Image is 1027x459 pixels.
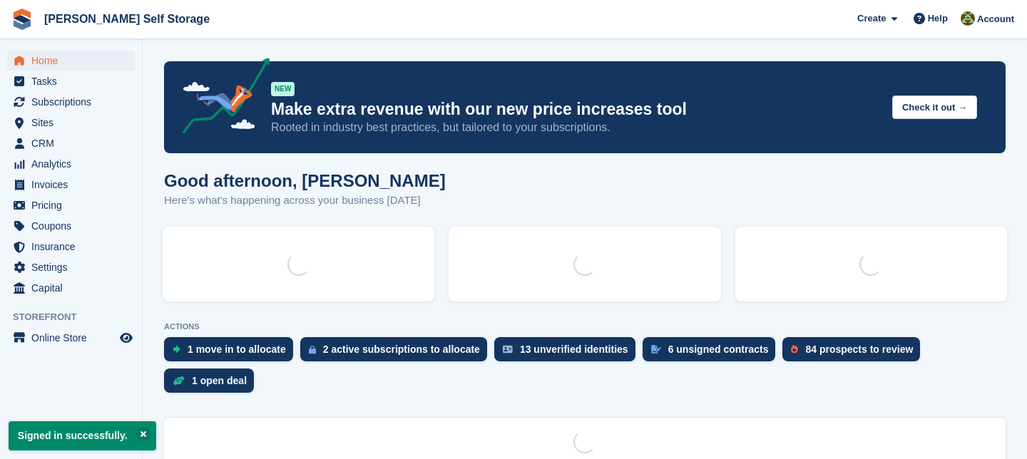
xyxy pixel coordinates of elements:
a: menu [7,51,135,71]
h1: Good afternoon, [PERSON_NAME] [164,171,446,190]
span: Insurance [31,237,117,257]
a: menu [7,237,135,257]
p: Signed in successfully. [9,421,156,450]
img: stora-icon-8386f47178a22dfd0bd8f6a31ec36ba5ce8667c1dd55bd0f319d3a0aa187defe.svg [11,9,33,30]
a: 1 move in to allocate [164,337,300,368]
a: 1 open deal [164,368,261,400]
span: Pricing [31,195,117,215]
span: Help [928,11,948,26]
span: Invoices [31,175,117,195]
img: prospect-51fa495bee0391a8d652442698ab0144808aea92771e9ea1ae160a38d050c398.svg [791,345,798,354]
img: move_ins_to_allocate_icon-fdf77a2bb77ea45bf5b3d319d69a93e2d87916cf1d5bf7949dd705db3b84f3ca.svg [173,345,180,354]
img: active_subscription_to_allocate_icon-d502201f5373d7db506a760aba3b589e785aa758c864c3986d89f69b8ff3... [309,345,316,354]
a: [PERSON_NAME] Self Storage [39,7,215,31]
p: Rooted in industry best practices, but tailored to your subscriptions. [271,120,881,135]
img: price-adjustments-announcement-icon-8257ccfd72463d97f412b2fc003d46551f7dbcb40ab6d574587a9cd5c0d94... [170,58,270,139]
div: NEW [271,82,295,96]
a: 2 active subscriptions to allocate [300,337,494,368]
a: 13 unverified identities [494,337,643,368]
div: 1 open deal [192,375,247,386]
span: Settings [31,257,117,277]
a: menu [7,92,135,112]
div: 6 unsigned contracts [668,344,769,355]
p: Here's what's happening across your business [DATE] [164,192,446,209]
a: 6 unsigned contracts [643,337,783,368]
img: verify_identity-adf6edd0f0f0b5bbfe63781bf79b02c33cf7c696d77639b501bdc392416b5a36.svg [503,345,513,354]
span: Subscriptions [31,92,117,112]
a: menu [7,175,135,195]
span: Capital [31,278,117,298]
div: 2 active subscriptions to allocate [323,344,480,355]
a: menu [7,71,135,91]
p: Make extra revenue with our new price increases tool [271,99,881,120]
span: CRM [31,133,117,153]
p: ACTIONS [164,322,1006,331]
a: menu [7,328,135,348]
div: 84 prospects to review [805,344,913,355]
a: menu [7,154,135,174]
span: Online Store [31,328,117,348]
a: menu [7,257,135,277]
span: Home [31,51,117,71]
span: Tasks [31,71,117,91]
span: Create [857,11,886,26]
span: Analytics [31,154,117,174]
a: menu [7,278,135,298]
img: Karl [961,11,975,26]
img: deal-1b604bf984904fb50ccaf53a9ad4b4a5d6e5aea283cecdc64d6e3604feb123c2.svg [173,376,185,386]
span: Account [977,12,1014,26]
a: menu [7,195,135,215]
a: 84 prospects to review [782,337,927,368]
a: menu [7,216,135,236]
a: menu [7,113,135,133]
span: Sites [31,113,117,133]
a: Preview store [118,329,135,346]
button: Check it out → [892,96,977,119]
div: 1 move in to allocate [188,344,286,355]
img: contract_signature_icon-13c848040528278c33f63329250d36e43548de30e8caae1d1a13099fd9432cc5.svg [651,345,661,354]
span: Coupons [31,216,117,236]
span: Storefront [13,310,142,324]
div: 13 unverified identities [520,344,628,355]
a: menu [7,133,135,153]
